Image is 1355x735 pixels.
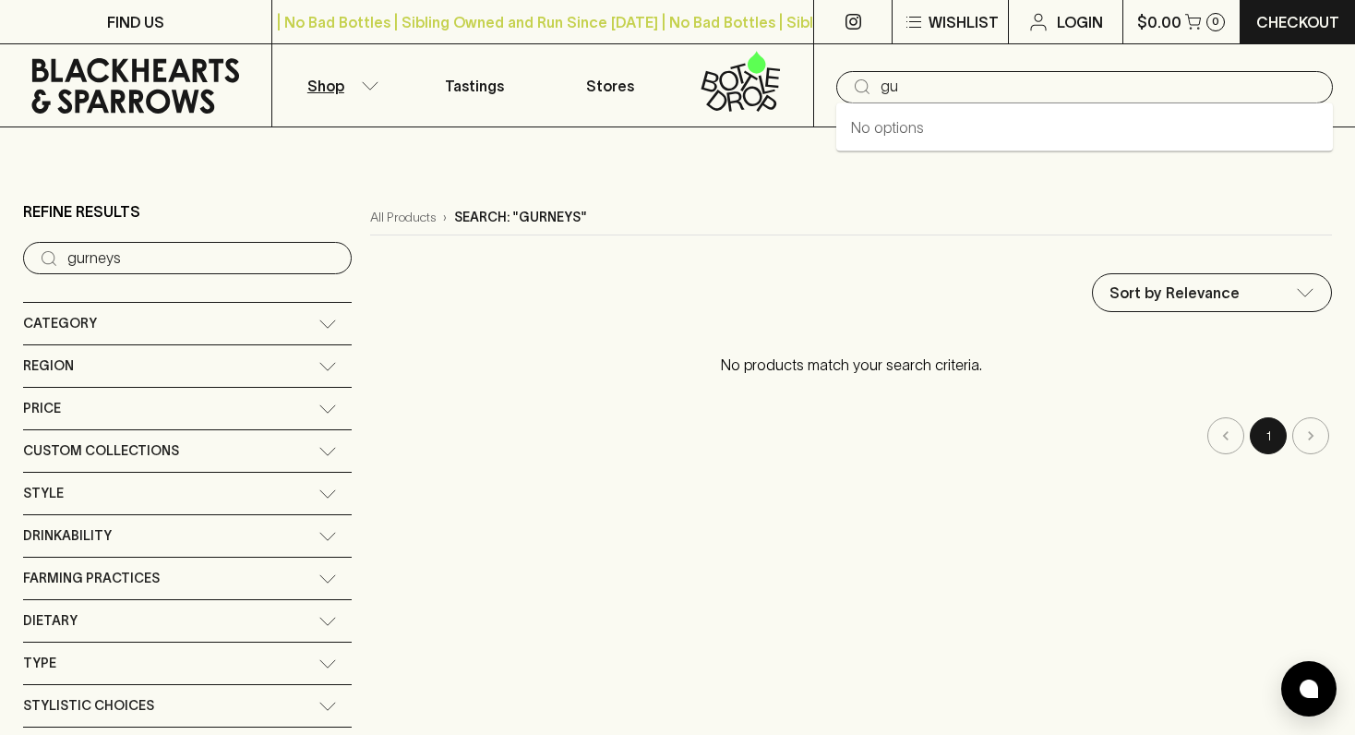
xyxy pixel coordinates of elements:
span: Farming Practices [23,567,160,590]
p: Sort by Relevance [1109,282,1240,304]
p: $0.00 [1137,11,1181,33]
div: Style [23,473,352,514]
p: FIND US [107,11,164,33]
img: bubble-icon [1300,680,1318,698]
div: Category [23,303,352,344]
div: Stylistic Choices [23,685,352,727]
span: Custom Collections [23,440,179,463]
input: Try "Pinot noir" [881,72,1318,102]
p: Tastings [445,75,504,97]
p: Wishlist [929,11,999,33]
p: Login [1057,11,1103,33]
span: Category [23,312,97,335]
button: page 1 [1250,417,1287,454]
div: Drinkability [23,515,352,557]
span: Stylistic Choices [23,694,154,717]
input: Try “Pinot noir” [67,244,337,273]
div: Dietary [23,600,352,642]
p: Stores [586,75,634,97]
a: Tastings [407,44,543,127]
p: Search: "gurneys" [454,208,587,227]
span: Drinkability [23,524,112,548]
p: 0 [1212,17,1219,27]
div: Sort by Relevance [1093,274,1331,311]
p: › [443,208,447,227]
a: All Products [370,208,436,227]
p: Shop [307,75,344,97]
span: Region [23,355,74,378]
button: Shop [272,44,408,127]
p: Checkout [1256,11,1339,33]
div: No options [836,103,1333,151]
a: Stores [543,44,678,127]
div: Type [23,643,352,684]
nav: pagination navigation [370,417,1332,454]
p: Refine Results [23,200,140,223]
div: Price [23,388,352,429]
div: Region [23,345,352,387]
span: Price [23,397,61,420]
span: Type [23,652,56,675]
span: Style [23,482,64,505]
div: Farming Practices [23,558,352,599]
div: Custom Collections [23,430,352,472]
p: No products match your search criteria. [370,335,1332,394]
span: Dietary [23,609,78,633]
